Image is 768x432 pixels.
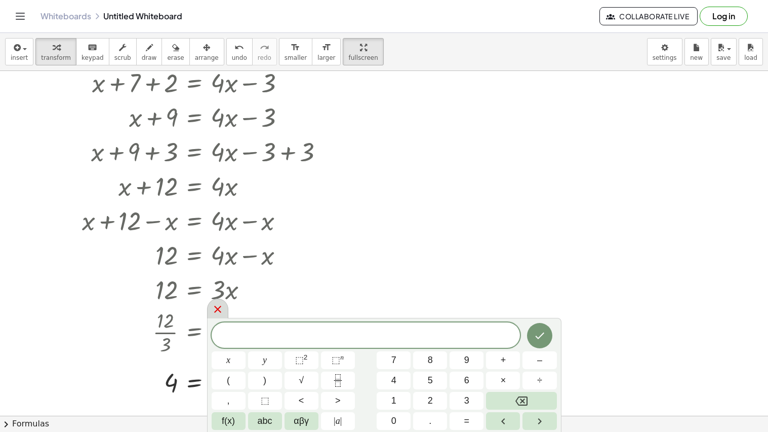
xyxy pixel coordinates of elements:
button: Right arrow [522,412,556,430]
i: format_size [321,42,331,54]
button: Greek alphabet [285,412,318,430]
span: x [226,353,230,367]
button: , [212,392,246,410]
button: new [684,38,709,65]
button: Backspace [486,392,556,410]
button: Square root [285,372,318,389]
button: 1 [377,392,411,410]
button: Log in [700,7,748,26]
button: Plus [486,351,520,369]
span: draw [142,54,157,61]
sup: 2 [304,353,308,361]
button: Superscript [321,351,355,369]
button: format_sizesmaller [279,38,312,65]
button: Done [527,323,552,348]
span: larger [317,54,335,61]
span: + [501,353,506,367]
span: √ [299,374,304,387]
span: = [464,414,470,428]
span: y [263,353,267,367]
span: erase [167,54,184,61]
span: 4 [391,374,396,387]
button: 8 [413,351,447,369]
i: redo [260,42,269,54]
button: Divide [522,372,556,389]
button: 3 [450,392,483,410]
sup: n [340,353,344,361]
button: Fraction [321,372,355,389]
button: 6 [450,372,483,389]
button: ) [248,372,282,389]
button: keyboardkeypad [76,38,109,65]
span: 0 [391,414,396,428]
button: . [413,412,447,430]
button: arrange [189,38,224,65]
button: fullscreen [343,38,383,65]
button: scrub [109,38,137,65]
span: a [334,414,342,428]
span: > [335,394,341,408]
button: 4 [377,372,411,389]
button: Toggle navigation [12,8,28,24]
button: load [739,38,763,65]
span: 8 [428,353,433,367]
button: draw [136,38,163,65]
span: fullscreen [348,54,378,61]
span: arrange [195,54,219,61]
span: redo [258,54,271,61]
span: αβγ [294,414,309,428]
span: | [334,416,336,426]
span: ⬚ [332,355,340,365]
span: ⬚ [261,394,269,408]
span: ( [227,374,230,387]
button: Functions [212,412,246,430]
button: save [711,38,737,65]
button: Squared [285,351,318,369]
span: undo [232,54,247,61]
span: save [716,54,731,61]
span: keypad [82,54,104,61]
span: . [429,414,431,428]
button: x [212,351,246,369]
span: – [537,353,542,367]
button: Collaborate Live [599,7,698,25]
i: undo [234,42,244,54]
button: 7 [377,351,411,369]
span: 2 [428,394,433,408]
button: undoundo [226,38,253,65]
span: × [501,374,506,387]
a: Whiteboards [41,11,91,21]
button: Equals [450,412,483,430]
i: format_size [291,42,300,54]
button: Alphabet [248,412,282,430]
button: ( [212,372,246,389]
span: smaller [285,54,307,61]
span: , [227,394,230,408]
button: Times [486,372,520,389]
span: | [340,416,342,426]
span: 5 [428,374,433,387]
button: settings [647,38,682,65]
span: abc [258,414,272,428]
button: erase [161,38,189,65]
span: 7 [391,353,396,367]
span: < [299,394,304,408]
button: Absolute value [321,412,355,430]
span: 3 [464,394,469,408]
button: Greater than [321,392,355,410]
button: format_sizelarger [312,38,341,65]
span: 6 [464,374,469,387]
span: 1 [391,394,396,408]
span: insert [11,54,28,61]
span: Collaborate Live [608,12,689,21]
button: y [248,351,282,369]
button: Less than [285,392,318,410]
button: Placeholder [248,392,282,410]
span: load [744,54,757,61]
button: Minus [522,351,556,369]
span: ÷ [537,374,542,387]
span: ) [263,374,266,387]
i: keyboard [88,42,97,54]
span: scrub [114,54,131,61]
span: settings [653,54,677,61]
